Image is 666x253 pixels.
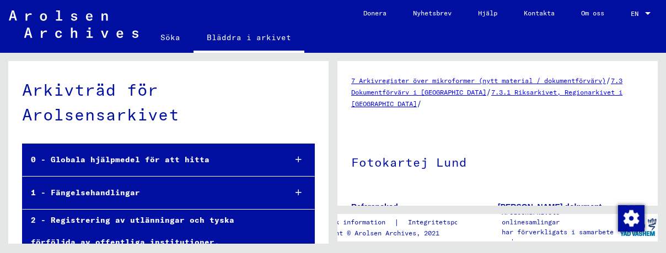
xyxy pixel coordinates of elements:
[363,9,386,17] font: Donera
[308,229,439,237] font: Copyright © Arolsen Archives, 2021
[408,218,474,226] font: Integritetspolicy
[9,10,138,38] img: Arolsen_neg.svg
[618,205,644,232] img: Ändra samtycke
[394,217,399,227] font: |
[308,218,385,226] font: Juridisk information
[147,24,194,51] a: Söka
[413,9,452,17] font: Nyhetsbrev
[478,9,497,17] font: Hjälp
[31,188,140,197] font: 1 - Fängelsehandlingar
[581,9,604,17] font: Om oss
[194,24,304,53] a: Bläddra i arkivet
[207,32,291,42] font: Bläddra i arkivet
[502,228,614,246] font: har förverkligats i samarbete med
[631,9,638,18] font: EN
[498,202,601,211] font: [PERSON_NAME] dokument
[399,217,487,228] a: Integritetspolicy
[22,79,179,125] font: Arkivträd för Arolsensarkivet
[351,76,606,85] a: 7 Arkivregister över mikroformer (nytt material / dokumentförvärv)
[160,32,180,42] font: Söka
[31,155,210,164] font: 0 - Globala hjälpmedel för att hitta
[617,205,644,231] div: Ändra samtycke
[308,217,394,228] a: Juridisk information
[351,155,467,170] font: Fotokartej Lund
[417,98,422,108] font: /
[606,75,611,85] font: /
[524,9,555,17] font: Kontakta
[486,87,491,97] font: /
[351,202,398,211] font: Referenskod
